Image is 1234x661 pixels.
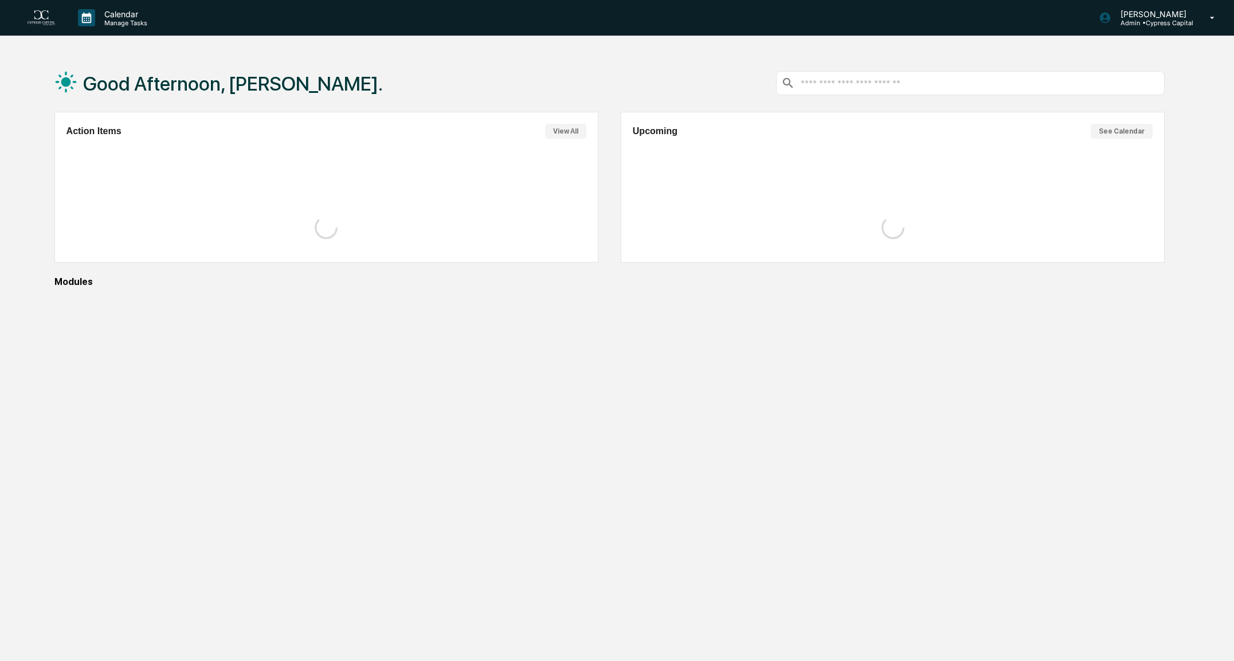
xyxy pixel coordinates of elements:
p: Calendar [95,9,153,19]
div: Modules [54,276,1165,287]
h2: Upcoming [633,126,677,136]
p: [PERSON_NAME] [1111,9,1193,19]
p: Admin • Cypress Capital [1111,19,1193,27]
img: logo [28,10,55,26]
p: Manage Tasks [95,19,153,27]
button: See Calendar [1091,124,1153,139]
button: View All [545,124,586,139]
h1: Good Afternoon, [PERSON_NAME]. [83,72,383,95]
h2: Action Items [66,126,122,136]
